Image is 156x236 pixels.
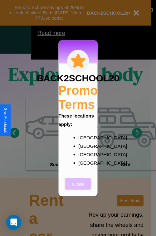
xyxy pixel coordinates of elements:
p: [GEOGRAPHIC_DATA] [78,158,90,167]
div: Give Feedback [3,108,7,133]
p: [GEOGRAPHIC_DATA] [78,133,90,142]
p: [GEOGRAPHIC_DATA] [78,150,90,158]
h3: BACK2SCHOOL20 [37,73,119,83]
h2: Promo Terms [58,83,98,111]
b: These locations apply: [59,113,94,127]
div: Open Intercom Messenger [6,215,21,230]
button: Close [65,178,91,190]
p: [GEOGRAPHIC_DATA] [78,142,90,150]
